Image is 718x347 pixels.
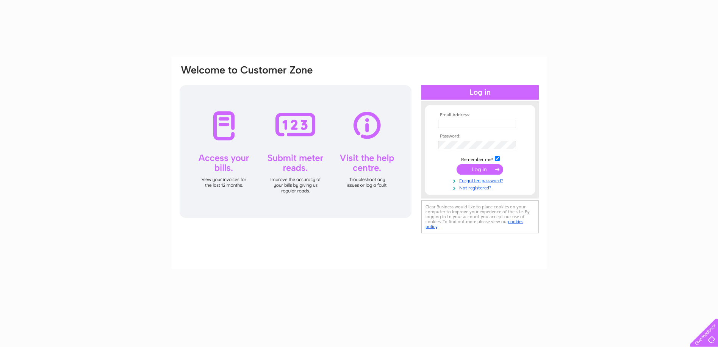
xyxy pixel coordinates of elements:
a: Forgotten password? [438,177,524,184]
a: Not registered? [438,184,524,191]
input: Submit [457,164,503,175]
th: Email Address: [436,113,524,118]
div: Clear Business would like to place cookies on your computer to improve your experience of the sit... [421,200,539,233]
th: Password: [436,134,524,139]
a: cookies policy [425,219,523,229]
td: Remember me? [436,155,524,163]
